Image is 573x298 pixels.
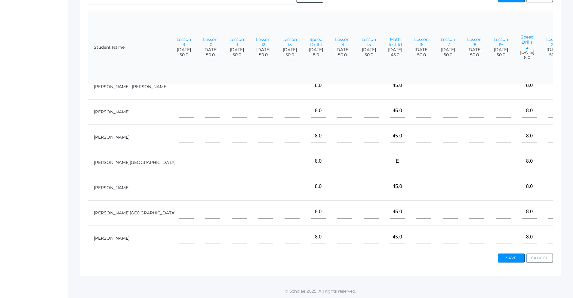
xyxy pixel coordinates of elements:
[203,37,217,47] a: Lesson 10
[362,52,376,57] span: 50.0
[467,52,482,57] span: 50.0
[526,253,553,263] button: Cancel
[546,52,561,57] span: 50.0
[441,37,455,47] a: Lesson 17
[94,210,176,216] a: [PERSON_NAME][GEOGRAPHIC_DATA]
[467,47,482,52] span: [DATE]
[309,47,323,52] span: [DATE]
[441,52,455,57] span: 50.0
[177,52,191,57] span: 50.0
[94,185,130,190] a: [PERSON_NAME]
[88,11,177,84] th: Student Name
[441,47,455,52] span: [DATE]
[362,47,376,52] span: [DATE]
[230,37,244,47] a: Lesson 11
[68,288,573,294] p: © Scholae 2025. All rights reserved.
[256,47,270,52] span: [DATE]
[177,47,191,52] span: [DATE]
[335,52,350,57] span: 50.0
[521,34,534,50] a: Speed Drills 2
[414,52,429,57] span: 50.0
[388,47,402,52] span: [DATE]
[94,235,130,241] a: [PERSON_NAME]
[230,47,244,52] span: [DATE]
[177,37,191,47] a: Lesson 9
[335,47,350,52] span: [DATE]
[94,134,130,140] a: [PERSON_NAME]
[203,47,217,52] span: [DATE]
[94,160,176,165] a: [PERSON_NAME][GEOGRAPHIC_DATA]
[520,50,534,55] span: [DATE]
[414,37,429,47] a: Lesson 16
[256,37,270,47] a: Lesson 12
[467,37,482,47] a: Lesson 18
[362,37,376,47] a: Lesson 15
[309,52,323,57] span: 8.0
[494,37,508,47] a: Lesson 19
[414,47,429,52] span: [DATE]
[388,37,402,47] a: Math Test #1
[494,47,508,52] span: [DATE]
[546,47,561,52] span: [DATE]
[282,52,297,57] span: 50.0
[203,52,217,57] span: 50.0
[282,37,297,47] a: Lesson 13
[282,47,297,52] span: [DATE]
[520,55,534,60] span: 8.0
[230,52,244,57] span: 50.0
[310,37,322,47] a: Speed Drill 1
[94,84,168,89] a: [PERSON_NAME], [PERSON_NAME]
[256,52,270,57] span: 50.0
[498,253,525,263] button: Save
[546,37,561,47] a: Lesson 20
[388,52,402,57] span: 45.0
[94,109,130,115] a: [PERSON_NAME]
[494,52,508,57] span: 50.0
[335,37,350,47] a: Lesson 14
